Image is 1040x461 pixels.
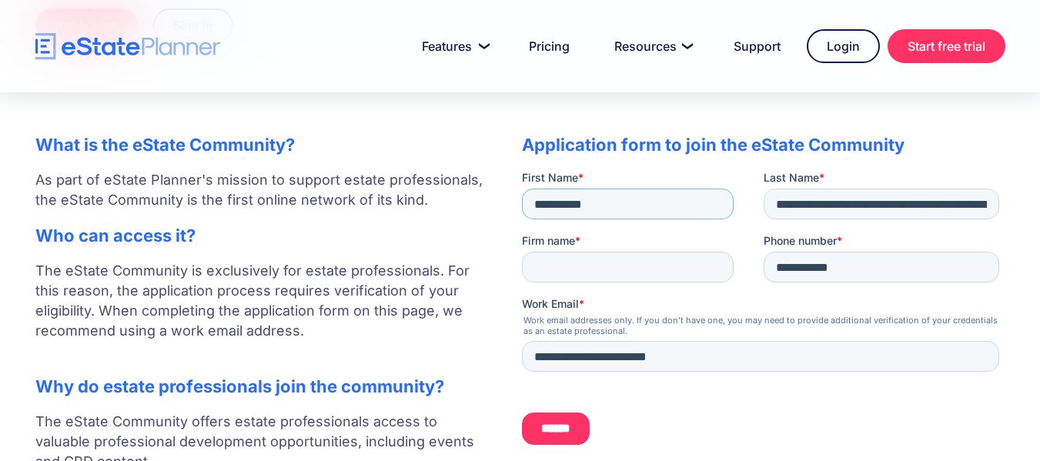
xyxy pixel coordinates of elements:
[403,31,503,62] a: Features
[35,376,491,396] h2: Why do estate professionals join the community?
[35,261,491,361] p: The eState Community is exclusively for estate professionals. For this reason, the application pr...
[715,31,799,62] a: Support
[35,170,491,210] p: As part of eState Planner's mission to support estate professionals, the eState Community is the ...
[807,29,880,63] a: Login
[596,31,707,62] a: Resources
[522,135,1005,155] h2: Application form to join the eState Community
[510,31,588,62] a: Pricing
[888,29,1005,63] a: Start free trial
[35,135,491,155] h2: What is the eState Community?
[522,170,1005,458] iframe: Form 0
[35,225,491,246] h2: Who can access it?
[35,33,220,60] a: home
